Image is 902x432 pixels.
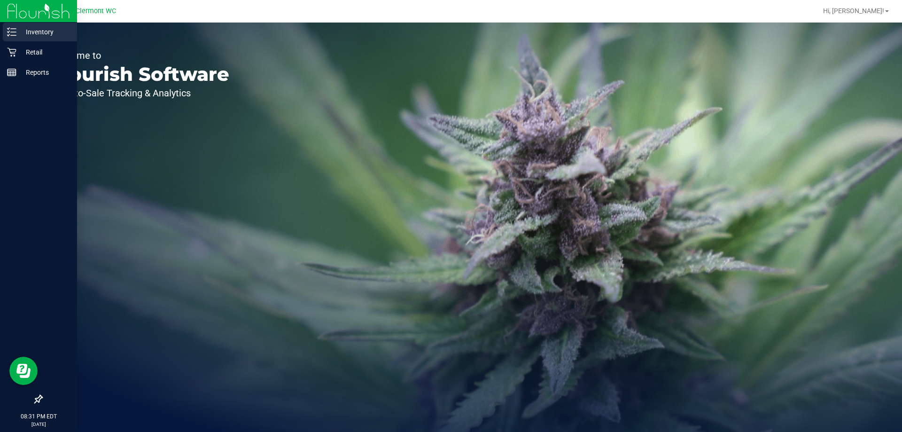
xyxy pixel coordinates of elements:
[9,357,38,385] iframe: Resource center
[51,65,229,84] p: Flourish Software
[7,68,16,77] inline-svg: Reports
[4,412,73,421] p: 08:31 PM EDT
[51,51,229,60] p: Welcome to
[76,7,116,15] span: Clermont WC
[51,88,229,98] p: Seed-to-Sale Tracking & Analytics
[16,47,73,58] p: Retail
[823,7,884,15] span: Hi, [PERSON_NAME]!
[4,421,73,428] p: [DATE]
[7,47,16,57] inline-svg: Retail
[16,67,73,78] p: Reports
[16,26,73,38] p: Inventory
[7,27,16,37] inline-svg: Inventory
